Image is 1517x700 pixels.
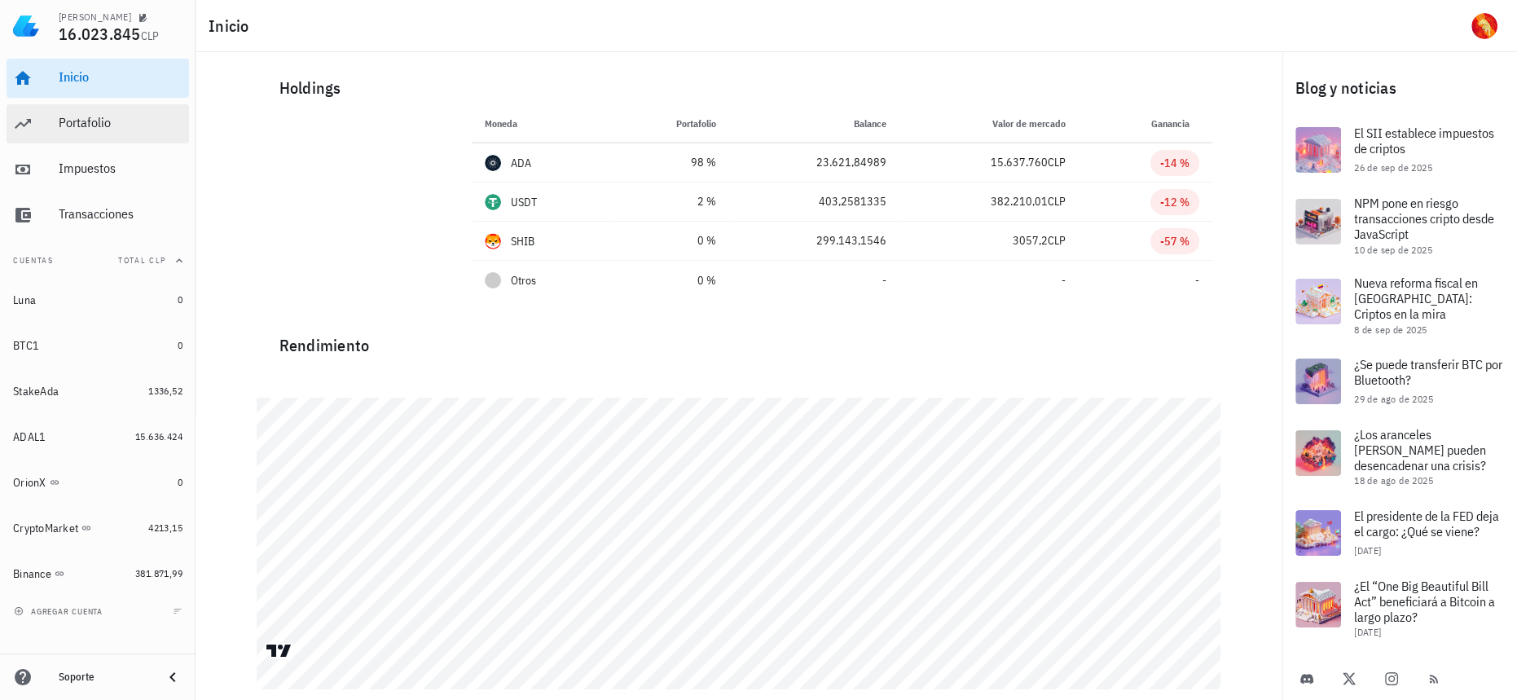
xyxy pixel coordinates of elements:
span: 0 [178,476,182,488]
a: Luna 0 [7,280,189,319]
img: LedgiFi [13,13,39,39]
span: 0 [178,339,182,351]
div: USDT-icon [485,194,501,210]
span: 382.210,01 [991,194,1048,209]
div: ADA-icon [485,155,501,171]
span: 4213,15 [148,522,182,534]
span: Total CLP [118,255,166,266]
span: 3057,2 [1013,233,1048,248]
div: Luna [13,293,36,307]
th: Portafolio [612,104,729,143]
a: ¿El “One Big Beautiful Bill Act” beneficiará a Bitcoin a largo plazo? [DATE] [1282,569,1517,649]
span: 26 de sep de 2025 [1354,161,1432,174]
button: agregar cuenta [10,603,110,619]
span: Otros [511,272,536,289]
span: CLP [1048,233,1066,248]
a: Portafolio [7,104,189,143]
span: 29 de ago de 2025 [1354,393,1433,405]
th: Moneda [472,104,612,143]
span: 1336,52 [148,385,182,397]
div: Impuestos [59,161,182,176]
span: Nueva reforma fiscal en [GEOGRAPHIC_DATA]: Criptos en la mira [1354,275,1478,322]
div: 98 % [625,154,716,171]
span: - [1195,273,1199,288]
div: StakeAda [13,385,59,398]
span: ¿Los aranceles [PERSON_NAME] pueden desencadenar una crisis? [1354,426,1486,473]
span: [DATE] [1354,626,1381,638]
a: Impuestos [7,150,189,189]
div: Inicio [59,69,182,85]
a: El SII establece impuestos de criptos 26 de sep de 2025 [1282,114,1517,186]
span: [DATE] [1354,544,1381,557]
span: El SII establece impuestos de criptos [1354,125,1494,156]
div: 2 % [625,193,716,210]
div: 403,2581335 [742,193,886,210]
th: Balance [729,104,899,143]
div: Portafolio [59,115,182,130]
span: ¿El “One Big Beautiful Bill Act” beneficiará a Bitcoin a largo plazo? [1354,578,1495,625]
div: [PERSON_NAME] [59,11,131,24]
span: 10 de sep de 2025 [1354,244,1432,256]
div: -12 % [1160,194,1189,210]
th: Valor de mercado [899,104,1079,143]
div: Holdings [266,62,1212,114]
span: 381.871,99 [135,567,182,579]
span: El presidente de la FED deja el cargo: ¿Qué se viene? [1354,508,1499,539]
div: CryptoMarket [13,522,78,535]
h1: Inicio [209,13,256,39]
div: -57 % [1160,233,1189,249]
a: BTC1 0 [7,326,189,365]
span: 15.636.424 [135,430,182,442]
a: ADAL1 15.636.424 [7,417,189,456]
div: 299.143,1546 [742,232,886,249]
a: Charting by TradingView [265,643,293,658]
span: 16.023.845 [59,23,141,45]
div: ADA [511,155,532,171]
a: StakeAda 1336,52 [7,372,189,411]
div: USDT [511,194,538,210]
a: Transacciones [7,196,189,235]
span: Ganancia [1151,117,1199,130]
a: ¿Los aranceles [PERSON_NAME] pueden desencadenar una crisis? 18 de ago de 2025 [1282,417,1517,497]
div: Soporte [59,671,150,684]
div: SHIB-icon [485,233,501,249]
a: Nueva reforma fiscal en [GEOGRAPHIC_DATA]: Criptos en la mira 8 de sep de 2025 [1282,266,1517,346]
div: OrionX [13,476,46,490]
div: 23.621,84989 [742,154,886,171]
span: CLP [1048,155,1066,169]
span: - [1062,273,1066,288]
span: 15.637.760 [991,155,1048,169]
div: Blog y noticias [1282,62,1517,114]
a: ¿Se puede transferir BTC por Bluetooth? 29 de ago de 2025 [1282,346,1517,417]
div: Transacciones [59,206,182,222]
span: NPM pone en riesgo transacciones cripto desde JavaScript [1354,195,1494,242]
a: Binance 381.871,99 [7,554,189,593]
div: Binance [13,567,51,581]
div: 0 % [625,272,716,289]
div: SHIB [511,233,535,249]
div: BTC1 [13,339,39,353]
span: agregar cuenta [17,606,103,617]
div: avatar [1471,13,1497,39]
div: Rendimiento [266,319,1212,359]
span: 18 de ago de 2025 [1354,474,1433,486]
div: -14 % [1160,155,1189,171]
span: CLP [1048,194,1066,209]
a: Inicio [7,59,189,98]
button: CuentasTotal CLP [7,241,189,280]
span: ¿Se puede transferir BTC por Bluetooth? [1354,356,1502,388]
span: 0 [178,293,182,306]
a: El presidente de la FED deja el cargo: ¿Qué se viene? [DATE] [1282,497,1517,569]
span: CLP [141,29,160,43]
span: 8 de sep de 2025 [1354,324,1427,336]
div: 0 % [625,232,716,249]
span: - [882,273,886,288]
div: ADAL1 [13,430,46,444]
a: CryptoMarket 4213,15 [7,508,189,548]
a: NPM pone en riesgo transacciones cripto desde JavaScript 10 de sep de 2025 [1282,186,1517,266]
a: OrionX 0 [7,463,189,502]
